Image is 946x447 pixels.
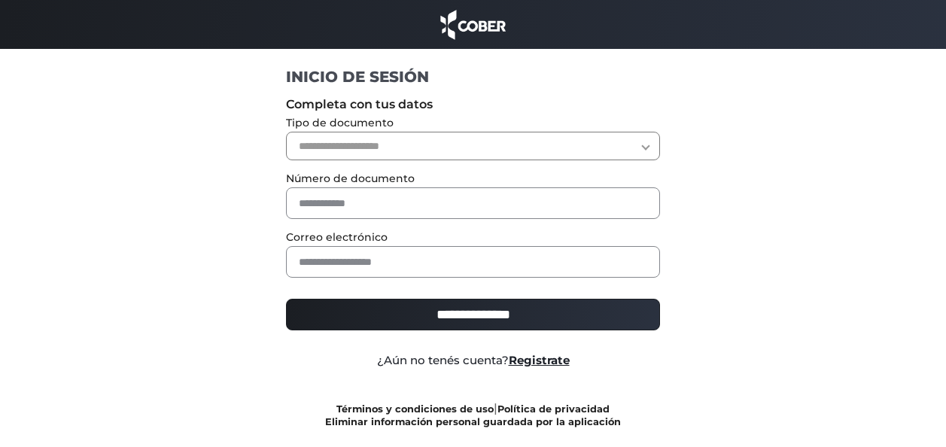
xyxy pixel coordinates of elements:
[325,416,621,427] a: Eliminar información personal guardada por la aplicación
[286,231,660,243] label: Correo electrónico
[275,403,671,428] div: |
[286,172,660,184] label: Número de documento
[275,354,671,366] div: ¿Aún no tenés cuenta?
[436,8,510,41] img: cober_marca.png
[286,67,660,87] h1: INICIO DE SESIÓN
[509,353,570,367] a: Registrate
[286,117,660,129] label: Tipo de documento
[336,403,494,415] a: Términos y condiciones de uso
[497,403,610,415] a: Política de privacidad
[286,99,660,111] label: Completa con tus datos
